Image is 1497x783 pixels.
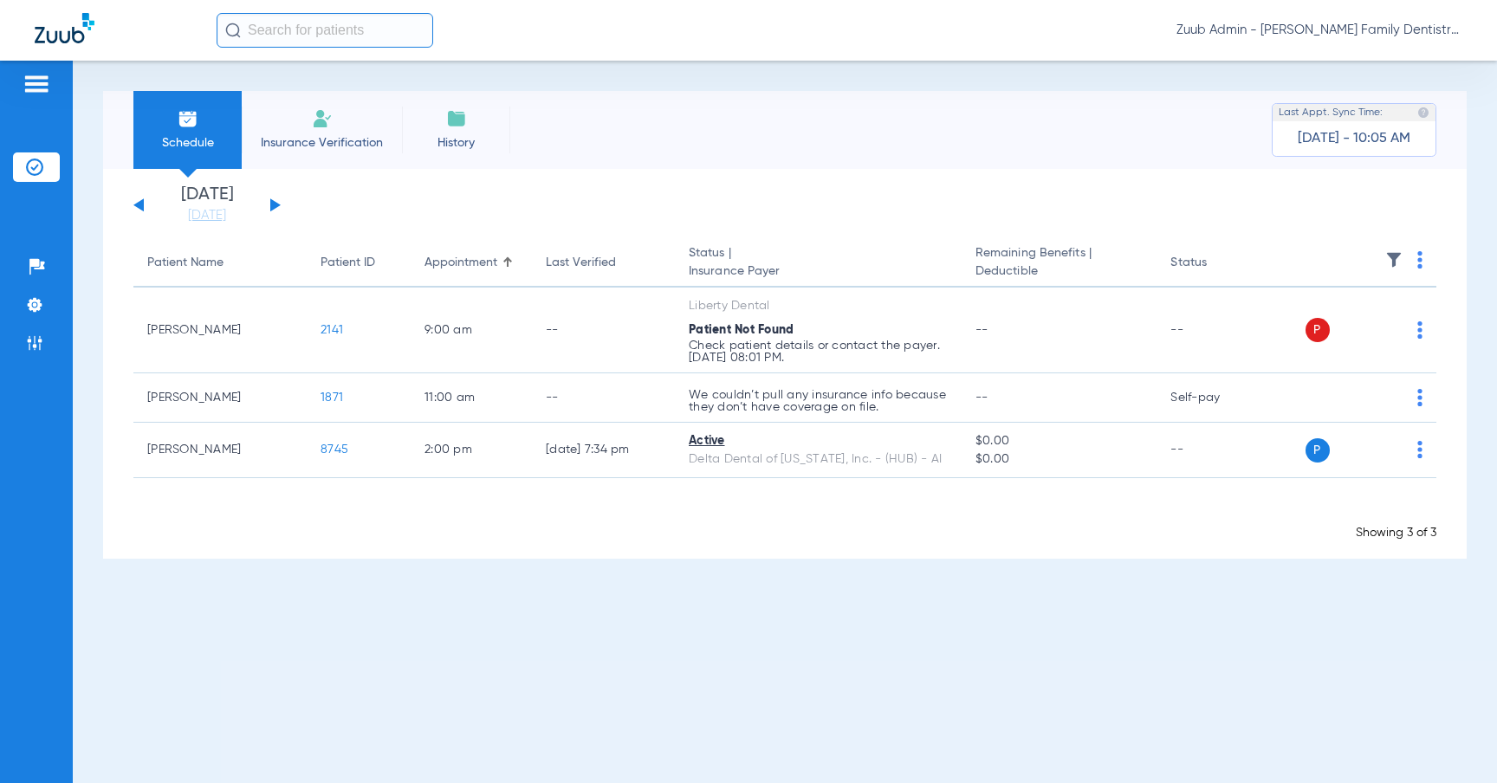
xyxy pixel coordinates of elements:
div: Appointment [424,254,518,272]
iframe: Chat Widget [1410,700,1497,783]
img: History [446,108,467,129]
span: [DATE] - 10:05 AM [1298,130,1410,147]
div: Last Verified [546,254,661,272]
td: -- [532,373,675,423]
span: History [415,134,497,152]
div: Active [689,432,948,450]
img: last sync help info [1417,107,1429,119]
td: 9:00 AM [411,288,532,373]
th: Status | [675,239,962,288]
img: Schedule [178,108,198,129]
span: 8745 [321,443,348,456]
div: Delta Dental of [US_STATE], Inc. - (HUB) - AI [689,450,948,469]
img: Zuub Logo [35,13,94,43]
div: Patient ID [321,254,397,272]
a: [DATE] [155,207,259,224]
span: P [1306,318,1330,342]
input: Search for patients [217,13,433,48]
p: Check patient details or contact the payer. [DATE] 08:01 PM. [689,340,948,364]
span: Insurance Payer [689,262,948,281]
td: -- [532,288,675,373]
span: 1871 [321,391,343,404]
img: group-dot-blue.svg [1417,389,1422,406]
td: -- [1157,288,1273,373]
img: Manual Insurance Verification [312,108,333,129]
li: [DATE] [155,186,259,224]
span: Insurance Verification [255,134,389,152]
span: Last Appt. Sync Time: [1279,104,1383,121]
td: Self-pay [1157,373,1273,423]
img: Search Icon [225,23,241,38]
span: -- [975,391,988,404]
span: $0.00 [975,432,1144,450]
div: Last Verified [546,254,616,272]
span: P [1306,438,1330,463]
td: [DATE] 7:34 PM [532,423,675,478]
td: 2:00 PM [411,423,532,478]
div: Patient Name [147,254,293,272]
td: [PERSON_NAME] [133,288,307,373]
img: hamburger-icon [23,74,50,94]
span: 2141 [321,324,343,336]
img: filter.svg [1385,251,1403,269]
div: Liberty Dental [689,297,948,315]
div: Patient ID [321,254,375,272]
span: Showing 3 of 3 [1356,527,1436,539]
td: -- [1157,423,1273,478]
span: Patient Not Found [689,324,794,336]
th: Status [1157,239,1273,288]
td: [PERSON_NAME] [133,423,307,478]
span: $0.00 [975,450,1144,469]
img: group-dot-blue.svg [1417,441,1422,458]
span: Zuub Admin - [PERSON_NAME] Family Dentistry [1176,22,1462,39]
span: Schedule [146,134,229,152]
th: Remaining Benefits | [962,239,1157,288]
span: -- [975,324,988,336]
img: group-dot-blue.svg [1417,251,1422,269]
img: group-dot-blue.svg [1417,321,1422,339]
td: [PERSON_NAME] [133,373,307,423]
span: Deductible [975,262,1144,281]
div: Appointment [424,254,497,272]
div: Patient Name [147,254,224,272]
td: 11:00 AM [411,373,532,423]
p: We couldn’t pull any insurance info because they don’t have coverage on file. [689,389,948,413]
